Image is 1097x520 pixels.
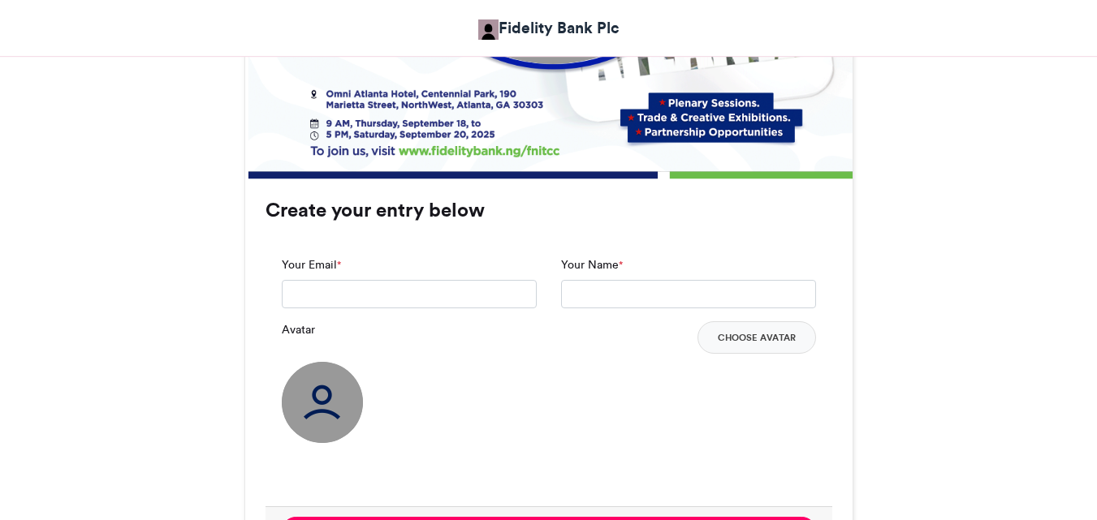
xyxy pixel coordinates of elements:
button: Choose Avatar [698,321,816,354]
h3: Create your entry below [266,200,832,220]
img: user_circle.png [282,362,363,443]
label: Your Name [561,256,623,273]
a: Fidelity Bank Plc [478,16,620,40]
label: Avatar [282,321,315,338]
img: Fidelity Bank [478,19,499,40]
label: Your Email [282,256,341,273]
